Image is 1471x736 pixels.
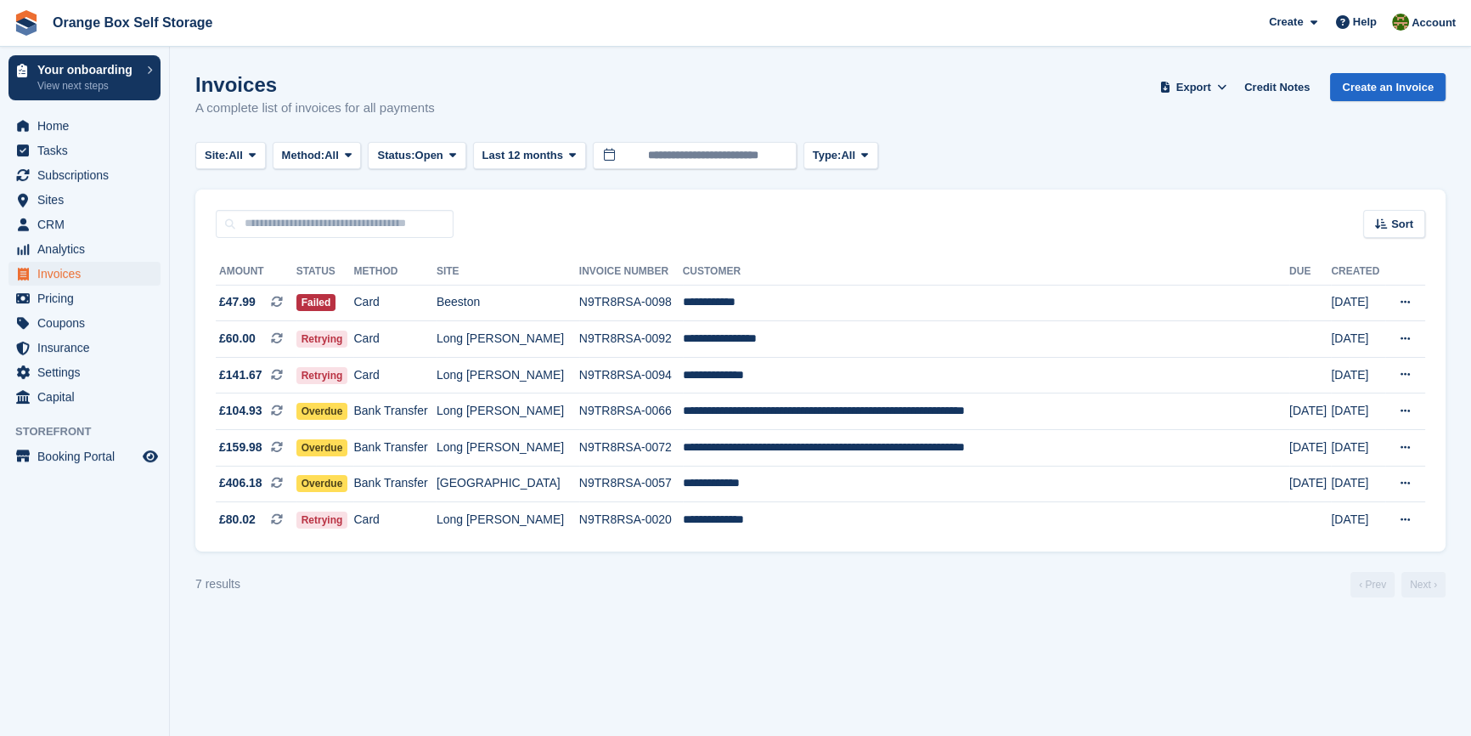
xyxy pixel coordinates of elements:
button: Status: Open [368,142,465,170]
h1: Invoices [195,73,435,96]
span: Retrying [296,512,348,529]
td: Card [353,285,436,321]
span: Export [1176,79,1211,96]
span: Tasks [37,139,139,162]
button: Site: All [195,142,266,170]
th: Site [437,258,579,286]
span: Home [37,114,139,138]
div: 7 results [195,575,240,593]
td: Long [PERSON_NAME] [437,502,579,538]
a: menu [8,444,161,468]
p: A complete list of invoices for all payments [195,99,435,118]
span: Insurance [37,336,139,360]
a: Preview store [140,446,161,467]
p: View next steps [37,78,138,93]
td: Long [PERSON_NAME] [437,321,579,358]
td: [DATE] [1331,321,1385,358]
td: Bank Transfer [353,430,436,467]
a: menu [8,163,161,187]
th: Due [1289,258,1331,286]
a: Previous [1350,572,1395,597]
td: [DATE] [1331,357,1385,393]
span: £47.99 [219,293,256,311]
span: Retrying [296,331,348,348]
td: N9TR8RSA-0098 [579,285,683,321]
span: All [841,147,855,164]
span: Type: [813,147,842,164]
span: Overdue [296,475,348,492]
span: Help [1353,14,1377,31]
button: Last 12 months [473,142,586,170]
button: Type: All [803,142,878,170]
th: Customer [683,258,1289,286]
td: Long [PERSON_NAME] [437,357,579,393]
a: menu [8,139,161,162]
span: £159.98 [219,439,262,456]
td: [GEOGRAPHIC_DATA] [437,466,579,502]
td: [DATE] [1331,466,1385,502]
td: Card [353,357,436,393]
span: £104.93 [219,402,262,420]
td: Card [353,502,436,538]
span: Coupons [37,311,139,335]
span: Status: [377,147,414,164]
td: N9TR8RSA-0092 [579,321,683,358]
span: Pricing [37,286,139,310]
a: menu [8,385,161,409]
nav: Page [1347,572,1449,597]
button: Method: All [273,142,362,170]
td: [DATE] [1331,430,1385,467]
p: Your onboarding [37,64,138,76]
span: £60.00 [219,330,256,348]
td: Beeston [437,285,579,321]
td: Bank Transfer [353,466,436,502]
td: N9TR8RSA-0020 [579,502,683,538]
a: Create an Invoice [1330,73,1446,101]
a: menu [8,114,161,138]
span: Analytics [37,237,139,261]
span: Sort [1391,216,1413,233]
a: menu [8,311,161,335]
span: Site: [205,147,228,164]
span: £80.02 [219,511,256,529]
a: menu [8,262,161,286]
td: [DATE] [1331,393,1385,430]
span: Overdue [296,439,348,456]
a: Orange Box Self Storage [46,8,220,37]
td: Bank Transfer [353,393,436,430]
th: Amount [216,258,296,286]
a: menu [8,237,161,261]
span: Overdue [296,403,348,420]
img: stora-icon-8386f47178a22dfd0bd8f6a31ec36ba5ce8667c1dd55bd0f319d3a0aa187defe.svg [14,10,39,36]
a: Next [1401,572,1446,597]
a: menu [8,336,161,360]
td: [DATE] [1289,393,1331,430]
span: CRM [37,212,139,236]
span: Create [1269,14,1303,31]
a: Your onboarding View next steps [8,55,161,100]
td: [DATE] [1331,285,1385,321]
th: Invoice Number [579,258,683,286]
td: Card [353,321,436,358]
a: Credit Notes [1237,73,1316,101]
td: N9TR8RSA-0057 [579,466,683,502]
th: Created [1331,258,1385,286]
td: N9TR8RSA-0066 [579,393,683,430]
th: Method [353,258,436,286]
a: menu [8,286,161,310]
a: menu [8,212,161,236]
a: menu [8,360,161,384]
th: Status [296,258,354,286]
span: Storefront [15,423,169,440]
td: Long [PERSON_NAME] [437,430,579,467]
span: Last 12 months [482,147,563,164]
span: £141.67 [219,366,262,384]
td: N9TR8RSA-0072 [579,430,683,467]
span: Booking Portal [37,444,139,468]
span: Account [1412,14,1456,31]
span: Method: [282,147,325,164]
td: [DATE] [1289,430,1331,467]
td: N9TR8RSA-0094 [579,357,683,393]
span: Subscriptions [37,163,139,187]
span: Invoices [37,262,139,286]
